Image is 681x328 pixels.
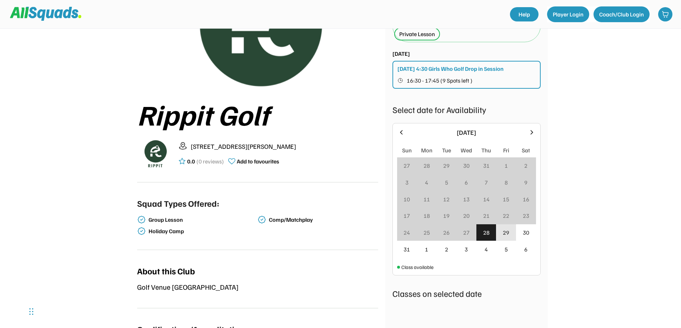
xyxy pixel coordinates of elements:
div: 21 [483,211,490,220]
div: 5 [445,178,448,187]
div: 17 [404,211,410,220]
div: 30 [523,228,529,237]
div: 2 [445,245,448,254]
div: 29 [503,228,509,237]
div: Group Lesson [149,216,256,223]
div: Classes on selected date [392,287,541,300]
div: Rippit Golf [137,98,378,130]
button: Player Login [547,6,589,22]
img: Rippitlogov2_green.png [137,136,173,171]
div: Select date for Availability [392,103,541,116]
div: 3 [405,178,409,187]
div: 7 [485,178,488,187]
div: 31 [404,245,410,254]
div: 8 [505,178,508,187]
div: Mon [421,146,432,155]
div: Wed [461,146,472,155]
div: 19 [443,211,450,220]
div: 30 [463,161,470,170]
a: Help [510,7,539,21]
div: Sat [522,146,530,155]
div: 11 [424,195,430,204]
img: check-verified-01.svg [137,227,146,235]
div: Squad Types Offered: [137,197,219,210]
img: check-verified-01.svg [137,215,146,224]
div: 0.0 [187,157,195,166]
div: 25 [424,228,430,237]
span: 16:30 - 17:45 (9 Spots left ) [407,78,472,83]
div: 1 [505,161,508,170]
div: 12 [443,195,450,204]
div: 31 [483,161,490,170]
div: About this Club [137,264,195,277]
div: 10 [404,195,410,204]
img: shopping-cart-01%20%281%29.svg [662,11,669,18]
div: 22 [503,211,509,220]
div: 20 [463,211,470,220]
div: Class available [401,263,434,271]
div: Sun [402,146,412,155]
div: [DATE] 4:30 Girls Who Golf Drop in Session [397,64,504,73]
div: (0 reviews) [196,157,224,166]
div: 24 [404,228,410,237]
div: 6 [465,178,468,187]
div: 28 [483,228,490,237]
img: check-verified-01.svg [257,215,266,224]
div: 29 [443,161,450,170]
div: Comp/Matchplay [269,216,377,223]
div: Tue [442,146,451,155]
div: Add to favourites [237,157,279,166]
div: 27 [404,161,410,170]
div: 13 [463,195,470,204]
div: 28 [424,161,430,170]
div: 23 [523,211,529,220]
div: [DATE] [409,128,524,137]
div: 26 [443,228,450,237]
div: 16 [523,195,529,204]
div: 6 [524,245,527,254]
div: Holiday Camp [149,228,256,235]
img: Squad%20Logo.svg [10,7,81,20]
div: 2 [524,161,527,170]
div: 1 [425,245,428,254]
div: 3 [465,245,468,254]
div: [DATE] [392,49,410,58]
div: 15 [503,195,509,204]
div: 27 [463,228,470,237]
div: 9 [524,178,527,187]
div: Fri [503,146,509,155]
div: 18 [424,211,430,220]
div: [STREET_ADDRESS][PERSON_NAME] [191,142,378,151]
div: 4 [485,245,488,254]
div: 4 [425,178,428,187]
div: Thu [481,146,491,155]
div: Golf Venue [GEOGRAPHIC_DATA] [137,282,378,292]
div: 14 [483,195,490,204]
button: Coach/Club Login [594,6,650,22]
div: Private Lesson [399,30,435,38]
button: 16:30 - 17:45 (9 Spots left ) [397,76,536,85]
div: 5 [505,245,508,254]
